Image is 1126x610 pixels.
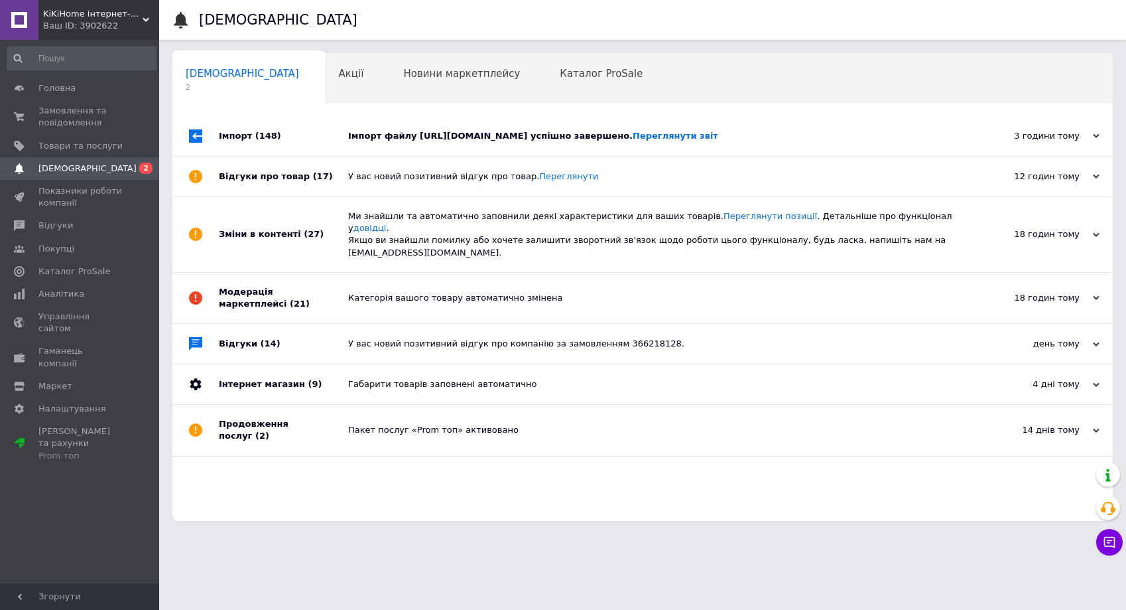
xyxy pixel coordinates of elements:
span: Показники роботи компанії [38,185,123,209]
span: Налаштування [38,403,106,415]
div: день тому [967,338,1099,350]
span: (2) [255,431,269,441]
div: Ваш ID: 3902622 [43,20,159,32]
span: Новини маркетплейсу [403,68,520,80]
div: Імпорт файлу [URL][DOMAIN_NAME] успішно завершено. [348,130,967,142]
span: Головна [38,82,76,94]
span: KiKiHome інтернет-магазин якісних товарів для дому [43,8,143,20]
span: (21) [290,299,310,309]
span: Замовлення та повідомлення [38,105,123,129]
span: Гаманець компанії [38,345,123,369]
span: 2 [186,82,299,92]
h1: [DEMOGRAPHIC_DATA] [199,12,357,28]
div: Відгуки [219,324,348,364]
span: Покупці [38,243,74,255]
div: Відгуки про товар [219,157,348,196]
div: 12 годин тому [967,171,1099,183]
input: Пошук [7,46,156,70]
span: Управління сайтом [38,311,123,335]
div: 4 дні тому [967,378,1099,390]
div: 18 годин тому [967,228,1099,240]
span: Акції [339,68,364,80]
div: Габарити товарів заповнені автоматично [348,378,967,390]
span: (148) [255,131,281,141]
div: У вас новий позитивний відгук про товар. [348,171,967,183]
span: [PERSON_NAME] та рахунки [38,425,123,462]
div: 14 днів тому [967,424,1099,436]
div: Імпорт [219,116,348,156]
div: 18 годин тому [967,292,1099,304]
span: Товари та послуги [38,140,123,152]
a: Переглянути звіт [633,131,718,141]
span: [DEMOGRAPHIC_DATA] [38,163,137,175]
a: Переглянути позиції [723,211,817,221]
span: (27) [304,229,324,239]
div: Продовження послуг [219,405,348,455]
div: Модерація маркетплейсі [219,273,348,323]
div: Категорія вашого товару автоматично змінена [348,292,967,304]
span: (9) [308,379,322,389]
div: Пакет послуг «Prom топ» активовано [348,424,967,436]
span: 2 [139,163,153,174]
span: Маркет [38,380,72,392]
a: довідці [353,223,387,233]
div: Інтернет магазин [219,364,348,404]
a: Переглянути [539,171,598,181]
div: Prom топ [38,450,123,462]
div: Ми знайшли та автоматично заповнили деякі характеристики для ваших товарів. . Детальніше про функ... [348,210,967,259]
div: 3 години тому [967,130,1099,142]
span: Каталог ProSale [560,68,643,80]
span: (14) [261,339,281,348]
div: У вас новий позитивний відгук про компанію за замовленням 366218128. [348,338,967,350]
span: Відгуки [38,220,73,232]
div: Зміни в контенті [219,197,348,272]
span: (17) [313,171,333,181]
span: Каталог ProSale [38,266,110,277]
button: Чат з покупцем [1096,529,1123,556]
span: [DEMOGRAPHIC_DATA] [186,68,299,80]
span: Аналітика [38,288,84,300]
